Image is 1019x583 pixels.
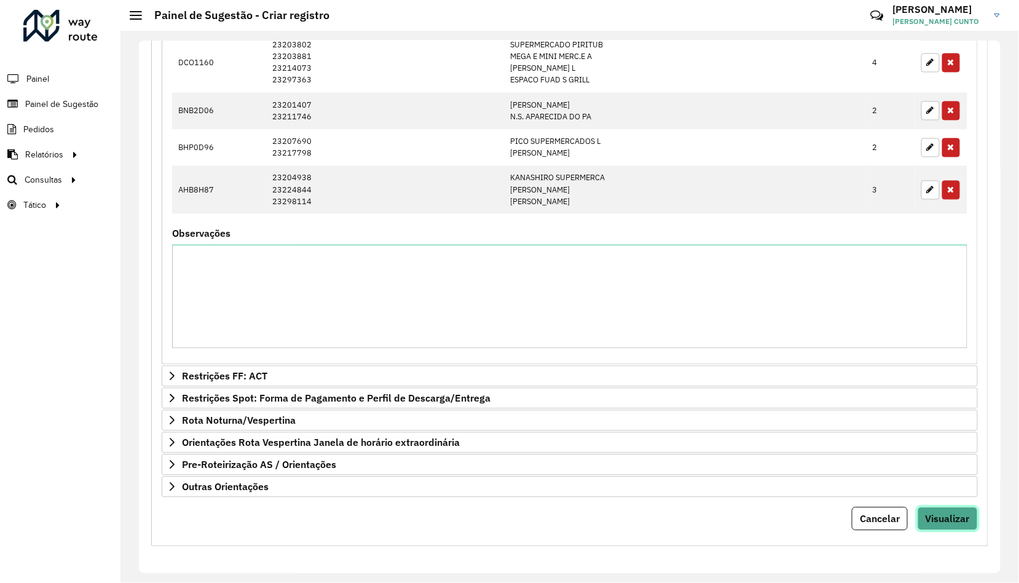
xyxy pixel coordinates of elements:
[182,371,267,381] span: Restrições FF: ACT
[266,32,504,92] td: 23203802 23203881 23214073 23297363
[182,415,296,425] span: Rota Noturna/Vespertina
[162,410,978,430] a: Rota Noturna/Vespertina
[918,507,978,530] button: Visualizar
[172,92,266,129] td: BNB2D06
[866,32,915,92] td: 4
[182,482,269,491] span: Outras Orientações
[504,129,866,165] td: PICO SUPERMERCADOS L [PERSON_NAME]
[864,2,890,29] a: Contato Rápido
[893,4,985,15] h3: [PERSON_NAME]
[162,432,978,453] a: Orientações Rota Vespertina Janela de horário extraordinária
[172,226,230,240] label: Observações
[866,92,915,129] td: 2
[266,165,504,214] td: 23204938 23224844 23298114
[266,92,504,129] td: 23201407 23211746
[162,365,978,386] a: Restrições FF: ACT
[504,32,866,92] td: SUPERMERCADO PIRITUB MEGA E MINI MERC.E A [PERSON_NAME] L ESPACO FUAD S GRILL
[25,148,63,161] span: Relatórios
[504,92,866,129] td: [PERSON_NAME] N.S. APARECIDA DO PA
[172,165,266,214] td: AHB8H87
[23,123,54,136] span: Pedidos
[852,507,908,530] button: Cancelar
[926,512,970,525] span: Visualizar
[162,476,978,497] a: Outras Orientações
[25,173,62,186] span: Consultas
[172,32,266,92] td: DCO1160
[162,454,978,475] a: Pre-Roteirização AS / Orientações
[162,387,978,408] a: Restrições Spot: Forma de Pagamento e Perfil de Descarga/Entrega
[182,393,490,403] span: Restrições Spot: Forma de Pagamento e Perfil de Descarga/Entrega
[182,459,336,469] span: Pre-Roteirização AS / Orientações
[182,437,460,447] span: Orientações Rota Vespertina Janela de horário extraordinária
[866,165,915,214] td: 3
[26,73,49,85] span: Painel
[266,129,504,165] td: 23207690 23217798
[142,9,329,22] h2: Painel de Sugestão - Criar registro
[172,129,266,165] td: BHP0D96
[504,165,866,214] td: KANASHIRO SUPERMERCA [PERSON_NAME] [PERSON_NAME]
[893,16,985,27] span: [PERSON_NAME] CUNTO
[860,512,900,525] span: Cancelar
[25,98,98,111] span: Painel de Sugestão
[23,199,46,212] span: Tático
[866,129,915,165] td: 2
